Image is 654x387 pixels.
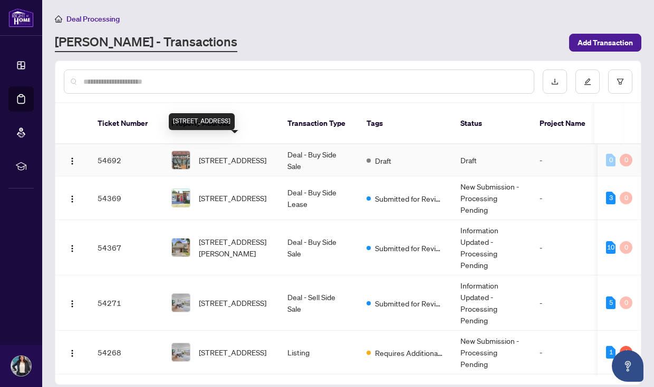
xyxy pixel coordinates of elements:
div: 0 [620,296,632,309]
button: Logo [64,152,81,168]
button: Open asap [612,350,643,382]
button: Logo [64,294,81,311]
img: Logo [68,300,76,308]
td: - [531,144,594,176]
img: Logo [68,157,76,165]
td: Listing [279,331,358,374]
th: Project Name [531,103,594,144]
td: - [531,176,594,220]
th: Tags [358,103,452,144]
td: New Submission - Processing Pending [452,176,531,220]
th: Transaction Type [279,103,358,144]
span: [STREET_ADDRESS] [199,154,266,166]
button: Logo [64,190,81,206]
td: 54271 [89,275,163,331]
td: - [531,220,594,275]
span: download [551,78,559,85]
span: Submitted for Review [375,193,444,204]
div: 1 [606,346,615,359]
th: Ticket Number [89,103,163,144]
span: Add Transaction [578,34,633,51]
div: 0 [620,241,632,254]
div: 0 [620,154,632,166]
button: Logo [64,344,81,361]
span: home [55,15,62,23]
span: Draft [375,155,391,166]
span: filter [617,78,624,85]
div: 3 [606,192,615,204]
img: thumbnail-img [172,294,190,312]
button: Logo [64,239,81,256]
img: Logo [68,349,76,358]
span: Deal Processing [66,14,120,24]
button: download [543,70,567,94]
img: Logo [68,195,76,203]
span: Requires Additional Docs [375,347,444,359]
td: Deal - Sell Side Sale [279,275,358,331]
img: thumbnail-img [172,189,190,207]
span: [STREET_ADDRESS] [199,297,266,309]
td: 54369 [89,176,163,220]
td: - [531,331,594,374]
td: 54692 [89,144,163,176]
td: Deal - Buy Side Sale [279,144,358,176]
a: [PERSON_NAME] - Transactions [55,33,237,52]
img: thumbnail-img [172,343,190,361]
span: [STREET_ADDRESS] [199,192,266,204]
td: 54367 [89,220,163,275]
div: 1 [620,346,632,359]
button: filter [608,70,632,94]
td: Information Updated - Processing Pending [452,220,531,275]
div: [STREET_ADDRESS] [169,113,235,130]
th: Property Address [163,103,279,144]
button: edit [575,70,600,94]
img: logo [8,8,34,27]
td: - [531,275,594,331]
img: thumbnail-img [172,239,190,256]
img: Profile Icon [11,356,31,376]
span: Submitted for Review [375,242,444,254]
td: Draft [452,144,531,176]
td: Deal - Buy Side Lease [279,176,358,220]
div: 0 [620,192,632,204]
td: Deal - Buy Side Sale [279,220,358,275]
img: Logo [68,244,76,253]
span: edit [584,78,591,85]
th: Status [452,103,531,144]
td: 54268 [89,331,163,374]
div: 0 [606,154,615,166]
span: Submitted for Review [375,297,444,309]
img: thumbnail-img [172,151,190,169]
span: [STREET_ADDRESS][PERSON_NAME] [199,236,271,259]
td: Information Updated - Processing Pending [452,275,531,331]
td: New Submission - Processing Pending [452,331,531,374]
div: 10 [606,241,615,254]
div: 5 [606,296,615,309]
span: [STREET_ADDRESS] [199,346,266,358]
button: Add Transaction [569,34,641,52]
